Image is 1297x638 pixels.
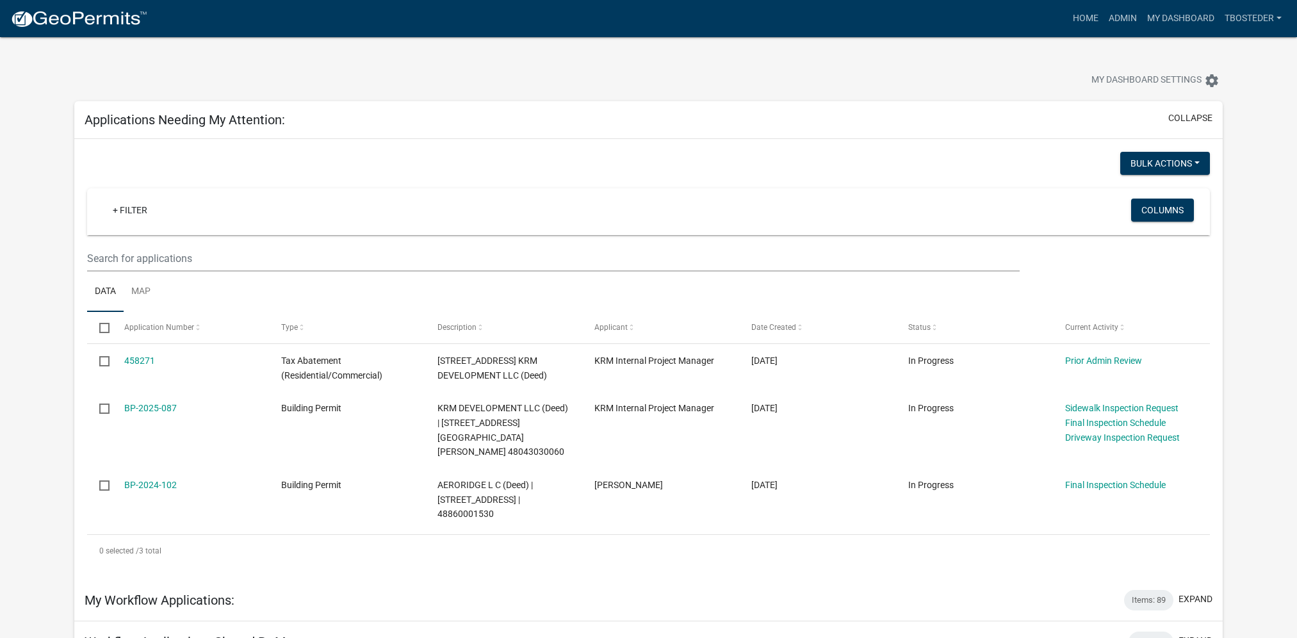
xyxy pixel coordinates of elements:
[1131,199,1194,222] button: Columns
[594,356,714,366] span: KRM Internal Project Manager
[751,403,778,413] span: 04/28/2025
[594,480,663,490] span: tyler
[87,312,111,343] datatable-header-cell: Select
[1104,6,1142,31] a: Admin
[124,272,158,313] a: Map
[1091,73,1202,88] span: My Dashboard Settings
[1220,6,1287,31] a: tbosteder
[281,323,298,332] span: Type
[896,312,1053,343] datatable-header-cell: Status
[437,323,477,332] span: Description
[281,356,382,380] span: Tax Abatement (Residential/Commercial)
[124,323,194,332] span: Application Number
[1068,6,1104,31] a: Home
[124,480,177,490] a: BP-2024-102
[268,312,425,343] datatable-header-cell: Type
[908,323,931,332] span: Status
[739,312,896,343] datatable-header-cell: Date Created
[85,112,285,127] h5: Applications Needing My Attention:
[594,323,628,332] span: Applicant
[437,480,533,519] span: AERORIDGE L C (Deed) | 1009 S JEFFERSON WAY | 48860001530
[751,356,778,366] span: 08/01/2025
[87,535,1210,567] div: 3 total
[1065,356,1142,366] a: Prior Admin Review
[1168,111,1212,125] button: collapse
[124,403,177,413] a: BP-2025-087
[1065,432,1180,443] a: Driveway Inspection Request
[1065,480,1166,490] a: Final Inspection Schedule
[908,403,954,413] span: In Progress
[437,403,568,457] span: KRM DEVELOPMENT LLC (Deed) | 1602 E GIRARD AVE | 48043030060
[87,245,1019,272] input: Search for applications
[281,403,341,413] span: Building Permit
[908,480,954,490] span: In Progress
[85,593,234,608] h5: My Workflow Applications:
[751,323,796,332] span: Date Created
[1142,6,1220,31] a: My Dashboard
[582,312,739,343] datatable-header-cell: Applicant
[1052,312,1209,343] datatable-header-cell: Current Activity
[1124,590,1173,610] div: Items: 89
[102,199,158,222] a: + Filter
[281,480,341,490] span: Building Permit
[1204,73,1220,88] i: settings
[425,312,582,343] datatable-header-cell: Description
[124,356,155,366] a: 458271
[437,356,547,380] span: 505 N 20TH ST KRM DEVELOPMENT LLC (Deed)
[594,403,714,413] span: KRM Internal Project Manager
[99,546,139,555] span: 0 selected /
[112,312,269,343] datatable-header-cell: Application Number
[74,139,1223,580] div: collapse
[1065,403,1179,413] a: Sidewalk Inspection Request
[87,272,124,313] a: Data
[1081,68,1230,93] button: My Dashboard Settingssettings
[1179,593,1212,606] button: expand
[1065,418,1166,428] a: Final Inspection Schedule
[751,480,778,490] span: 07/31/2024
[1065,323,1118,332] span: Current Activity
[1120,152,1210,175] button: Bulk Actions
[908,356,954,366] span: In Progress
